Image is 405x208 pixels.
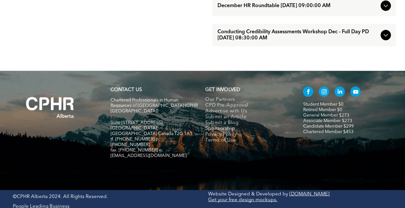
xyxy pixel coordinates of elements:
[303,124,353,129] a: Candidate Member $299
[217,3,378,9] span: December HR Roundtable [DATE] 09:00:00 AM
[205,114,290,120] a: Submit an Article
[205,138,290,143] a: Terms of Use
[303,102,343,107] a: Student Member $0
[13,194,108,199] span: ©CPHR Alberta 2024. All Rights Reserved.
[205,88,240,92] span: GET INVOLVED
[205,126,290,132] a: Sponsorship
[319,87,329,99] a: instagram
[208,192,288,197] a: Website Designed & Developed by
[13,84,87,131] img: A white background with a few lines on it
[208,198,227,203] a: Get your
[303,119,352,123] a: Associate Member $273
[217,29,378,41] span: Conducting Credibility Assessments Workshop Dec - Full Day PD [DATE] 08:30:00 AM
[205,132,290,138] a: Privacy Policy
[111,98,198,113] span: Chartered Professionals in Human Resources of [GEOGRAPHIC_DATA] (CPHR [GEOGRAPHIC_DATA])
[111,88,142,92] a: CONTACT US
[205,103,290,109] a: CPD Pre-Approval
[111,148,187,158] span: fax. [PHONE_NUMBER] e:[EMAIL_ADDRESS][DOMAIN_NAME]
[303,113,349,118] a: General Member $273
[303,87,313,99] a: facebook
[303,108,342,112] a: Retired Member $0
[205,109,290,114] a: Advertise with Us
[205,120,290,126] a: Submit a Blog
[303,130,353,134] a: Chartered Member $453
[111,120,162,125] span: Suite [STREET_ADDRESS]
[111,137,160,147] span: tf. [PHONE_NUMBER] p. [PHONE_NUMBER]
[205,126,235,132] span: Sponsorship
[334,87,345,99] a: linkedin
[350,87,361,99] a: youtube
[205,97,290,103] a: Our Partners
[229,198,277,203] a: free design mockups.
[111,126,192,136] span: [GEOGRAPHIC_DATA], [GEOGRAPHIC_DATA] Canada T2G 1A1
[289,192,330,197] a: [DOMAIN_NAME]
